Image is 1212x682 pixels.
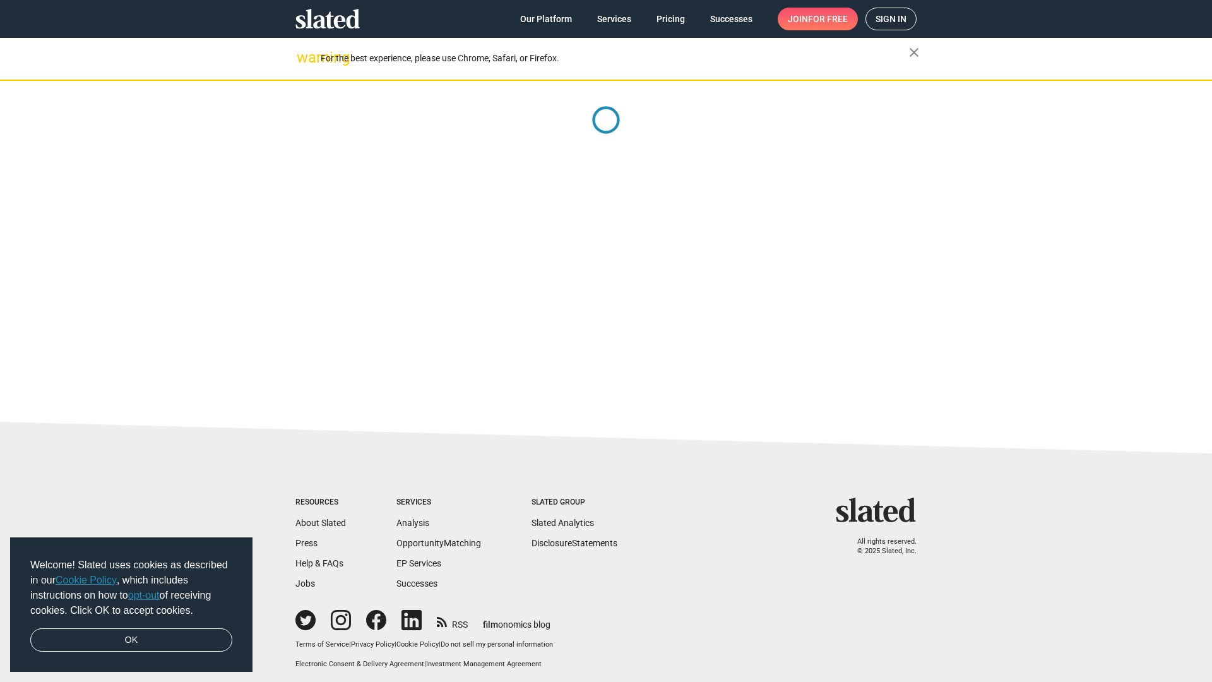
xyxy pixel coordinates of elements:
[396,578,437,589] a: Successes
[396,498,481,508] div: Services
[906,45,922,60] mat-icon: close
[483,619,498,630] span: film
[396,558,441,568] a: EP Services
[10,537,252,673] div: cookieconsent
[597,8,631,30] span: Services
[396,518,429,528] a: Analysis
[30,628,232,652] a: dismiss cookie message
[788,8,848,30] span: Join
[587,8,641,30] a: Services
[424,660,426,668] span: |
[321,50,909,67] div: For the best experience, please use Chrome, Safari, or Firefox.
[396,640,439,649] a: Cookie Policy
[395,640,396,649] span: |
[441,640,553,650] button: Do not sell my personal information
[656,8,685,30] span: Pricing
[396,538,481,548] a: OpportunityMatching
[710,8,752,30] span: Successes
[439,640,441,649] span: |
[426,660,542,668] a: Investment Management Agreement
[532,498,617,508] div: Slated Group
[297,50,312,65] mat-icon: warning
[295,558,343,568] a: Help & FAQs
[520,8,572,30] span: Our Platform
[483,609,550,631] a: filmonomics blog
[646,8,695,30] a: Pricing
[56,575,117,585] a: Cookie Policy
[532,538,617,548] a: DisclosureStatements
[532,518,594,528] a: Slated Analytics
[295,498,346,508] div: Resources
[700,8,763,30] a: Successes
[349,640,351,649] span: |
[30,558,232,618] span: Welcome! Slated uses cookies as described in our , which includes instructions on how to of recei...
[437,611,468,631] a: RSS
[778,8,858,30] a: Joinfor free
[295,640,349,649] a: Terms of Service
[351,640,395,649] a: Privacy Policy
[876,8,906,30] span: Sign in
[295,538,318,548] a: Press
[295,518,346,528] a: About Slated
[128,590,160,601] a: opt-out
[295,578,315,589] a: Jobs
[295,660,424,668] a: Electronic Consent & Delivery Agreement
[510,8,582,30] a: Our Platform
[808,8,848,30] span: for free
[844,537,917,556] p: All rights reserved. © 2025 Slated, Inc.
[865,8,917,30] a: Sign in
